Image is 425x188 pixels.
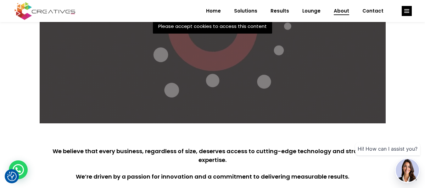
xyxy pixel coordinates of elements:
a: link [402,6,412,16]
span: Lounge [302,3,321,19]
span: Results [271,3,289,19]
div: Hi! How can I assist you? [355,142,420,155]
img: Revisit consent button [7,172,17,181]
span: Contact [362,3,383,19]
img: Creatives [13,1,77,21]
a: Results [264,3,296,19]
h5: We believe that every business, regardless of size, deserves access to cutting-edge technology an... [40,147,386,164]
h5: We’re driven by a passion for innovation and a commitment to delivering measurable results. [40,172,386,181]
img: agent [396,159,419,182]
a: About [327,3,356,19]
a: Lounge [296,3,327,19]
a: Home [199,3,227,19]
p: Please accept cookies to access this content [153,19,272,34]
span: Solutions [234,3,257,19]
span: Home [206,3,221,19]
button: Consent Preferences [7,172,17,181]
a: Contact [356,3,390,19]
a: Solutions [227,3,264,19]
span: About [334,3,349,19]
